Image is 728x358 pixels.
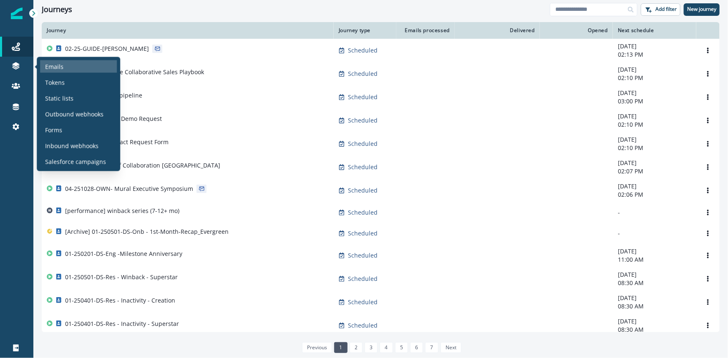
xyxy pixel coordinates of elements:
p: - [618,229,691,238]
a: Page 6 [410,342,423,353]
p: Outbound webhooks [45,110,103,118]
a: Salesforce campaigns [40,155,117,168]
p: Scheduled [348,321,378,330]
p: Emails [45,62,63,71]
a: 03-250924-OWN-The Collaborative Sales PlaybookScheduled-[DATE]02:10 PMOptions [42,62,720,85]
p: Scheduled [348,229,378,238]
p: 08:30 AM [618,325,691,334]
button: Options [701,273,715,285]
p: 02-25-GUIDE-[PERSON_NAME] [65,45,149,53]
h1: Journeys [42,5,72,14]
button: Options [701,184,715,197]
p: Static lists [45,94,73,103]
a: 121125-OWN- Art of Collaboration [GEOGRAPHIC_DATA]Scheduled-[DATE]02:07 PMOptions [42,155,720,179]
a: Outbound webhooks [40,108,117,120]
a: 01-250501-DS-Res - Winback - SuperstarScheduled-[DATE]08:30 AMOptions [42,267,720,290]
p: Add filter [655,6,677,12]
button: Options [701,161,715,173]
p: [DATE] [618,317,691,325]
p: [DATE] [618,42,691,50]
div: Journey [47,27,329,34]
p: [performance] winback series (7-12+ mo) [65,207,179,215]
button: New journey [684,3,720,16]
p: [DATE] [618,159,691,167]
a: 02-25-GUIDE-[PERSON_NAME]Scheduled-[DATE]02:13 PMOptions [42,39,720,62]
button: Options [701,44,715,57]
button: Options [701,114,715,127]
p: 02:07 PM [618,167,691,175]
a: 04-251028-OWN- Mural Executive SymposiumScheduled-[DATE]02:06 PMOptions [42,179,720,202]
button: Options [701,249,715,262]
p: 01-250201-DS-Eng -Milestone Anniversary [65,250,182,258]
p: Scheduled [348,186,378,195]
p: Tokens [45,78,65,87]
p: Forms [45,125,62,134]
a: Static lists [40,92,117,104]
p: [DATE] [618,65,691,74]
p: [Archive] 01-250501-DS-Onb - 1st-Month-Recap_Evergreen [65,228,229,236]
a: Tokens [40,76,117,88]
a: 01-250201-DS-Eng -Milestone AnniversaryScheduled-[DATE]11:00 AMOptions [42,244,720,267]
p: 02:10 PM [618,120,691,129]
a: Page 7 [425,342,438,353]
a: Next page [441,342,461,353]
a: 05-25-Support Contact Request FormScheduled-[DATE]02:10 PMOptions [42,132,720,155]
a: Page 2 [350,342,363,353]
button: Options [701,319,715,332]
p: [DATE] [618,247,691,255]
a: 05-25-Miro Takeout Demo RequestScheduled-[DATE]02:10 PMOptions [42,109,720,132]
div: Next schedule [618,27,691,34]
p: 01-250401-DS-Res - Inactivity - Creation [65,296,175,305]
p: Scheduled [348,298,378,306]
p: 04-251028-OWN- Mural Executive Symposium [65,185,193,193]
p: New journey [687,6,716,12]
p: Inbound webhooks [45,141,98,150]
p: Scheduled [348,93,378,101]
ul: Pagination [300,342,461,353]
a: Forms [40,123,117,136]
a: [Archive] 01-250501-DS-Onb - 1st-Month-Recap_EvergreenScheduled--Options [42,223,720,244]
p: 01-250401-DS-Res - Inactivity - Superstar [65,320,179,328]
p: 02:06 PM [618,190,691,199]
p: 02:13 PM [618,50,691,59]
div: Opened [545,27,608,34]
button: Options [701,91,715,103]
p: 08:30 AM [618,302,691,310]
div: Emails processed [401,27,450,34]
a: Emails [40,60,117,73]
div: Delivered [460,27,535,34]
p: Scheduled [348,46,378,55]
div: Journey type [339,27,391,34]
p: 01-250501-DS-Res - Winback - Superstar [65,273,178,281]
a: Page 5 [395,342,408,353]
p: Scheduled [348,163,378,171]
a: [performance] winback series (7-12+ mo)Scheduled--Options [42,202,720,223]
img: Inflection [11,8,23,19]
button: Options [701,68,715,80]
a: 01-250401-DS-Res - Inactivity - SuperstarScheduled-[DATE]08:30 AMOptions [42,314,720,337]
a: 01-250401-DS-Res - Inactivity - CreationScheduled-[DATE]08:30 AMOptions [42,290,720,314]
p: 02:10 PM [618,74,691,82]
a: Inbound webhooks [40,139,117,152]
p: [DATE] [618,294,691,302]
button: Add filter [641,3,680,16]
p: [DATE] [618,89,691,97]
p: [DATE] [618,270,691,279]
p: 02:10 PM [618,144,691,152]
a: [op] lead ingestion pipelineScheduled-[DATE]03:00 PMOptions [42,85,720,109]
button: Options [701,296,715,308]
a: Page 4 [380,342,393,353]
p: [DATE] [618,112,691,120]
a: Page 3 [365,342,378,353]
button: Options [701,138,715,150]
p: [DATE] [618,182,691,190]
p: 03-250924-OWN-The Collaborative Sales Playbook [65,68,204,76]
p: Salesforce campaigns [45,157,106,166]
p: [DATE] [618,135,691,144]
a: Page 1 is your current page [334,342,347,353]
button: Options [701,227,715,240]
p: Scheduled [348,251,378,260]
p: Scheduled [348,140,378,148]
p: Scheduled [348,116,378,125]
p: Scheduled [348,70,378,78]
